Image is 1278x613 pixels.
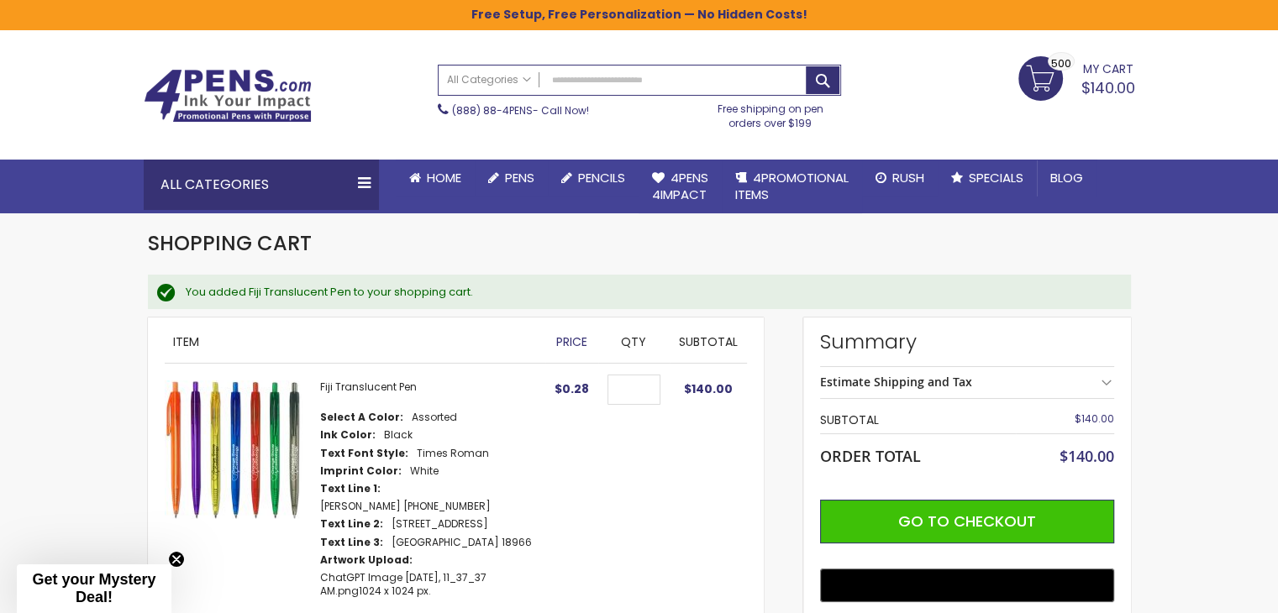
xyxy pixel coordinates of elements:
[392,517,488,531] dd: [STREET_ADDRESS]
[439,65,539,93] a: All Categories
[17,564,171,613] div: Get your Mystery Deal!Close teaser
[1060,446,1114,466] span: $140.00
[475,160,548,196] a: Pens
[555,380,589,397] span: $0.28
[578,169,625,186] span: Pencils
[144,69,312,123] img: 4Pens Custom Pens and Promotional Products
[320,482,381,495] dt: Text Line 1
[320,517,383,531] dt: Text Line 2
[392,536,532,549] dd: [GEOGRAPHIC_DATA] 18966
[165,380,303,519] img: Fiji Translucent Pen-Assorted
[1018,56,1135,98] a: $140.00 500
[938,160,1037,196] a: Specials
[1075,411,1114,426] span: $140.00
[700,96,841,129] div: Free shipping on pen orders over $199
[173,333,199,350] span: Item
[452,103,589,118] span: - Call Now!
[410,464,439,478] dd: White
[320,411,403,424] dt: Select A Color
[505,169,534,186] span: Pens
[639,160,722,214] a: 4Pens4impact
[862,160,938,196] a: Rush
[417,447,489,460] dd: Times Roman
[621,333,646,350] span: Qty
[320,553,413,567] dt: Artwork Upload
[412,411,457,424] dd: Assorted
[1051,55,1071,71] span: 500
[722,160,862,214] a: 4PROMOTIONALITEMS
[447,73,531,86] span: All Categories
[320,464,402,478] dt: Imprint Color
[168,551,185,568] button: Close teaser
[892,169,924,186] span: Rush
[820,443,921,466] strong: Order Total
[1081,77,1135,98] span: $140.00
[1050,169,1083,186] span: Blog
[820,374,972,390] strong: Estimate Shipping and Tax
[556,333,587,350] span: Price
[396,160,475,196] a: Home
[148,229,312,257] span: Shopping Cart
[320,428,376,442] dt: Ink Color
[679,333,738,350] span: Subtotal
[320,570,486,598] a: ChatGPT Image [DATE], 11_37_37 AM.png
[186,285,1114,300] div: You added Fiji Translucent Pen to your shopping cart.
[320,536,383,549] dt: Text Line 3
[548,160,639,196] a: Pencils
[32,571,155,605] span: Get your Mystery Deal!
[1037,160,1097,196] a: Blog
[820,407,1016,433] th: Subtotal
[969,169,1023,186] span: Specials
[652,169,708,203] span: 4Pens 4impact
[320,500,491,513] dd: [PERSON_NAME] [PHONE_NUMBER]
[452,103,533,118] a: (888) 88-4PENS
[320,571,539,598] dd: 1024 x 1024 px.
[820,568,1114,602] button: Buy with GPay
[898,511,1036,532] span: Go to Checkout
[320,380,417,394] a: Fiji Translucent Pen
[144,160,379,210] div: All Categories
[427,169,461,186] span: Home
[735,169,849,203] span: 4PROMOTIONAL ITEMS
[384,428,413,442] dd: Black
[1139,568,1278,613] iframe: Google Customer Reviews
[820,328,1114,355] strong: Summary
[820,500,1114,543] button: Go to Checkout
[684,380,733,397] span: $140.00
[320,447,408,460] dt: Text Font Style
